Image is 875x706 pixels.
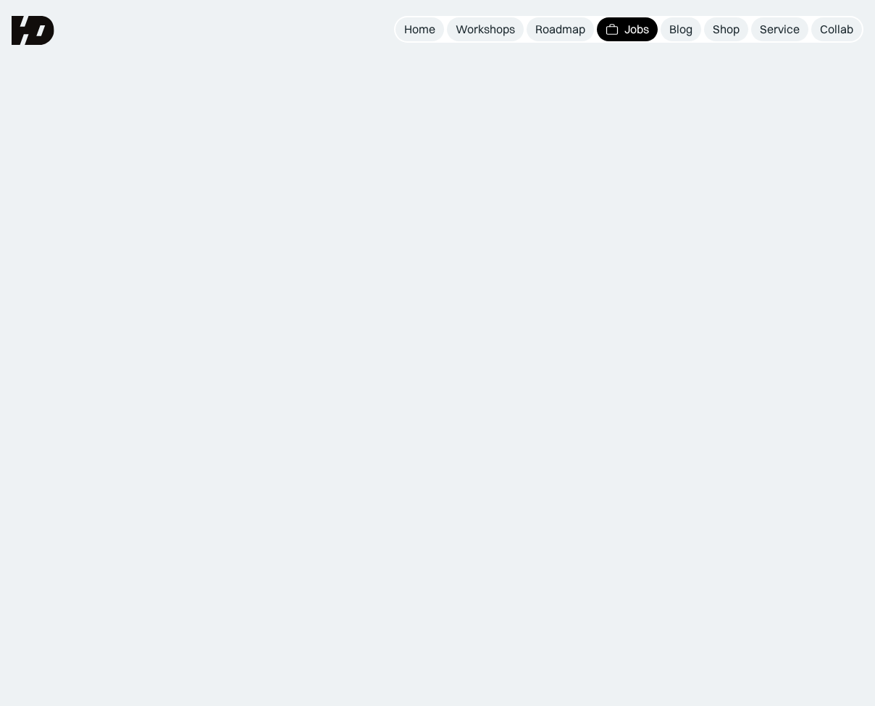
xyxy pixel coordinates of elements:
a: Roadmap [527,17,594,41]
a: Jobs [597,17,658,41]
a: Blog [661,17,701,41]
a: Service [751,17,808,41]
a: Home [395,17,444,41]
div: Home [404,22,435,37]
div: Blog [669,22,692,37]
div: Shop [713,22,740,37]
div: Jobs [624,22,649,37]
div: Collab [820,22,853,37]
a: Collab [811,17,862,41]
div: Roadmap [535,22,585,37]
div: Workshops [456,22,515,37]
a: Workshops [447,17,524,41]
a: Shop [704,17,748,41]
div: Service [760,22,800,37]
